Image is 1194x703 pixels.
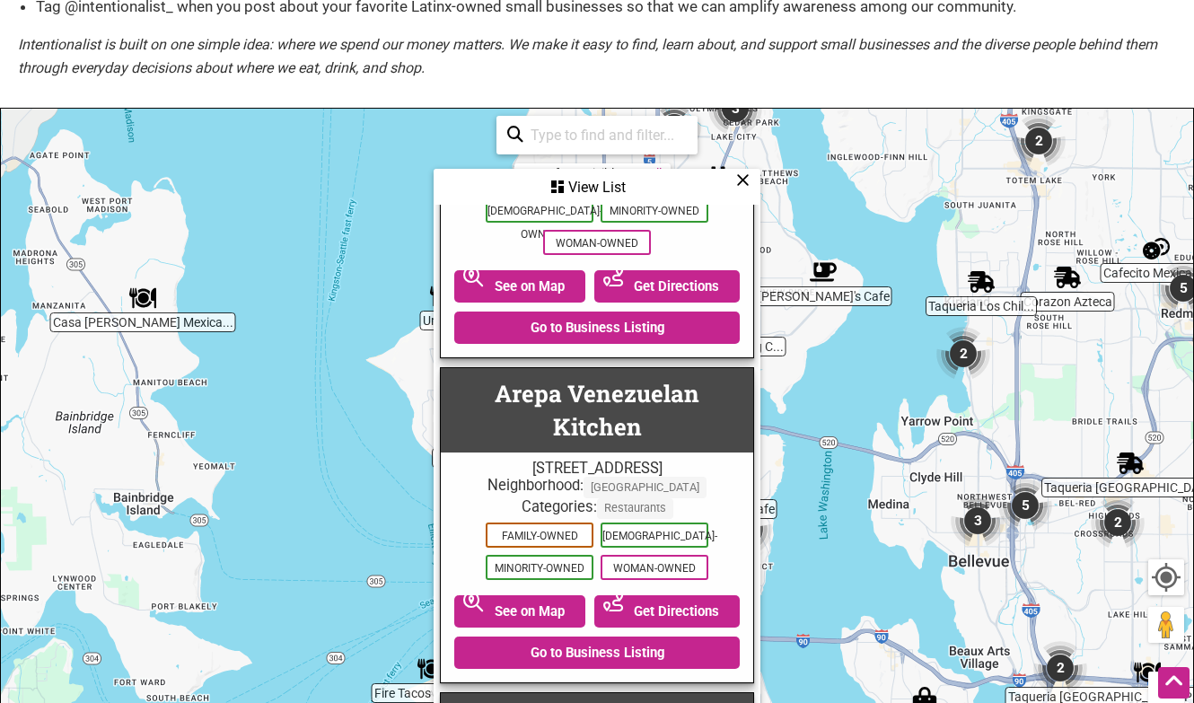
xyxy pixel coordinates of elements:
div: Cafecito Mexican Bakery [1143,235,1170,262]
span: [DEMOGRAPHIC_DATA]-Owned [486,198,593,223]
input: Type to find and filter... [523,118,687,153]
button: Your Location [1148,559,1184,595]
div: Corazon Azteca [1054,264,1081,291]
span: Woman-Owned [601,555,708,580]
a: See on Map [454,595,585,628]
div: 5 [998,479,1052,532]
div: Scroll Back to Top [1158,667,1190,699]
div: Taqueria Guadalajara [1117,450,1144,477]
span: Minority-Owned [601,198,708,223]
div: Neighborhood: [450,477,744,497]
span: Restaurants [597,498,673,519]
a: See on Map [454,270,585,303]
a: Get Directions [594,595,741,628]
div: Willy's Cafe [810,259,837,286]
button: Drag Pegman onto the map to open Street View [1148,607,1184,643]
div: 2 [1033,641,1087,695]
a: Arepa Venezuelan Kitchen [495,378,699,442]
div: 2 [936,327,990,381]
div: 2 [1091,496,1145,549]
span: Family-Owned [486,523,593,548]
div: Casa Rojas Mexican Restaurant & Cantina [129,285,156,312]
em: Intentionalist is built on one simple idea: where we spend our money matters. We make it easy to ... [18,36,1157,76]
div: Type to search and filter [496,116,698,154]
a: See All [626,166,662,180]
div: Taqueria Los Chilangos [968,268,995,295]
a: Get Directions [594,270,741,303]
span: [GEOGRAPHIC_DATA] [584,477,707,497]
div: 210 of 411 visible [523,166,620,180]
div: [STREET_ADDRESS] [450,460,744,477]
a: Go to Business Listing [454,312,740,344]
span: Minority-Owned [486,555,593,580]
div: Fire Tacos & Cantina [417,655,444,682]
span: Woman-Owned [543,230,651,255]
div: 3 [951,494,1005,548]
div: View List [435,171,759,205]
div: Un Bien [430,283,457,310]
div: Taqueria Los Tetillas [1134,659,1161,686]
div: 2 [1012,114,1066,168]
span: [DEMOGRAPHIC_DATA]-Owned [601,523,708,548]
a: Go to Business Listing [454,637,740,669]
div: Categories: [450,498,744,519]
